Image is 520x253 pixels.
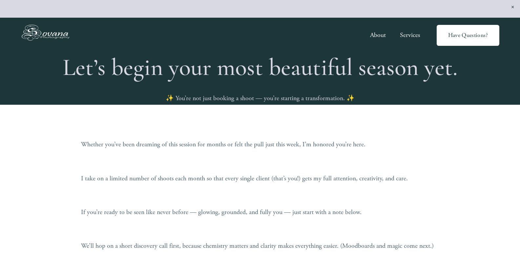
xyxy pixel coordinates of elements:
[81,173,439,185] p: I take on a limited number of shoots each month so that every single client (that’s you!) gets my...
[81,207,439,218] p: If you’re ready to be seen like never before — glowing, grounded, and fully you — just start with...
[437,25,499,46] a: Have Questions?
[21,53,499,82] h1: Let’s begin your most beautiful season yet.
[370,29,386,42] a: About
[21,23,74,47] img: Sovana Photography
[400,29,420,42] a: Services
[21,93,499,104] p: ✨ You’re not just booking a shoot — you’re starting a transformation. ✨
[81,139,439,151] p: Whether you’ve been dreaming of this session for months or felt the pull just this week, I’m hono...
[81,240,439,252] p: We’ll hop on a short discovery call first, because chemistry matters and clarity makes everything...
